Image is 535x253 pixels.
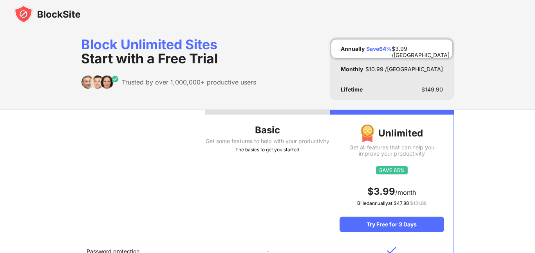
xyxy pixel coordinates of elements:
[340,185,444,198] div: /month
[421,86,443,93] div: $ 149.90
[340,144,444,157] div: Get all features that can help you improve your productivity
[341,66,363,72] div: Monthly
[367,186,395,197] span: $ 3.99
[81,75,119,89] img: trusted-by.svg
[340,124,444,143] div: Unlimited
[341,46,365,52] div: Annually
[392,46,450,52] div: $ 3.99 /[GEOGRAPHIC_DATA]
[81,38,256,66] div: Block Unlimited Sites
[410,200,427,206] span: $ 131.88
[365,66,443,72] div: $ 10.99 /[GEOGRAPHIC_DATA]
[205,124,329,136] div: Basic
[340,217,444,232] div: Try Free for 3 Days
[376,166,408,174] img: save65.svg
[122,78,256,86] div: Trusted by over 1,000,000+ productive users
[360,124,374,143] img: img-premium-medal
[81,50,218,66] span: Start with a Free Trial
[340,199,444,207] div: Billed annually at $ 47.88
[205,146,329,154] div: The basics to get you started
[14,5,81,23] img: blocksite-icon-black.svg
[205,138,329,144] div: Get some features to help with your productivity
[341,86,363,93] div: Lifetime
[366,46,392,52] div: Save 64 %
